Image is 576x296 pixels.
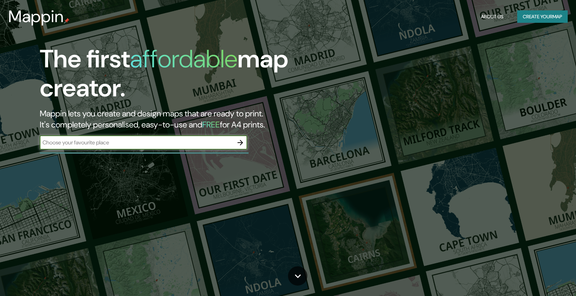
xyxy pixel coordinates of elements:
[40,45,328,108] h1: The first map creator.
[40,139,233,146] input: Choose your favourite place
[40,108,328,130] h2: Mappin lets you create and design maps that are ready to print. It's completely personalised, eas...
[130,43,238,75] h1: affordable
[8,7,64,26] h3: Mappin
[517,10,568,23] button: Create yourmap
[478,10,506,23] button: About Us
[64,18,69,23] img: mappin-pin
[202,119,220,130] h5: FREE
[514,269,568,288] iframe: Help widget launcher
